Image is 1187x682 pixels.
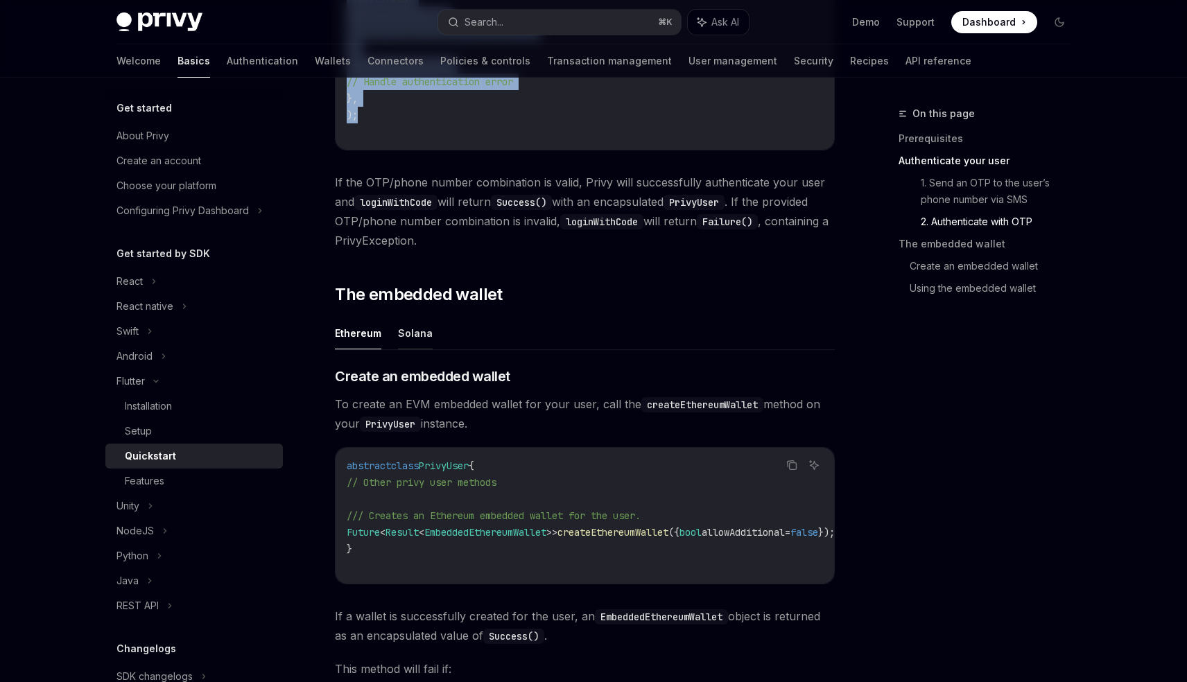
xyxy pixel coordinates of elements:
div: Installation [125,398,172,414]
h5: Get started by SDK [116,245,210,262]
a: The embedded wallet [899,233,1082,255]
div: Search... [465,14,503,30]
a: Setup [105,419,283,444]
div: Unity [116,498,139,514]
span: < [419,526,424,539]
span: Result [385,526,419,539]
a: Quickstart [105,444,283,469]
span: Dashboard [962,15,1016,29]
a: Choose your platform [105,173,283,198]
span: If a wallet is successfully created for the user, an object is returned as an encapsulated value ... [335,606,835,645]
span: allowAdditional [702,526,785,539]
code: PrivyUser [360,417,421,432]
a: About Privy [105,123,283,148]
div: REST API [116,597,159,614]
span: // Handle authentication error [347,76,513,88]
code: Success() [483,629,544,644]
code: loginWithCode [354,195,437,210]
h5: Get started [116,100,172,116]
div: React native [116,298,173,315]
a: Wallets [315,44,351,78]
span: createEthereumWallet [557,526,668,539]
code: EmbeddedEthereumWallet [595,609,728,624]
button: Solana [398,317,433,349]
a: Connectors [367,44,424,78]
span: The embedded wallet [335,283,503,306]
span: PrivyUser [419,460,469,472]
button: Toggle dark mode [1048,11,1071,33]
div: About Privy [116,128,169,144]
a: Demo [852,15,880,29]
div: Quickstart [125,448,176,464]
div: Configuring Privy Dashboard [116,202,249,219]
a: Prerequisites [899,128,1082,150]
div: Setup [125,423,152,439]
code: loginWithCode [560,214,643,229]
span: class [391,460,419,472]
code: Success() [491,195,552,210]
span: }); [818,526,835,539]
span: >> [546,526,557,539]
a: 2. Authenticate with OTP [921,211,1082,233]
button: Ask AI [688,10,749,35]
span: { [469,460,474,472]
a: Create an account [105,148,283,173]
span: // Other privy user methods [347,476,496,489]
span: Create an embedded wallet [335,367,510,386]
span: ({ [668,526,679,539]
a: Support [896,15,935,29]
span: /// Creates an Ethereum embedded wallet for the user. [347,509,641,522]
span: This method will fail if: [335,659,835,679]
a: Transaction management [547,44,672,78]
a: Dashboard [951,11,1037,33]
span: Future [347,526,380,539]
a: 1. Send an OTP to the user’s phone number via SMS [921,172,1082,211]
code: Failure() [697,214,758,229]
a: Welcome [116,44,161,78]
code: createEthereumWallet [641,397,763,412]
span: EmbeddedEthereumWallet [424,526,546,539]
a: Using the embedded wallet [910,277,1082,299]
span: To create an EVM embedded wallet for your user, call the method on your instance. [335,394,835,433]
button: Ethereum [335,317,381,349]
div: Create an account [116,152,201,169]
span: < [380,526,385,539]
span: ⌘ K [658,17,673,28]
a: Security [794,44,833,78]
button: Search...⌘K [438,10,681,35]
div: Flutter [116,373,145,390]
img: dark logo [116,12,202,32]
div: Java [116,572,139,589]
code: PrivyUser [664,195,725,210]
span: false [790,526,818,539]
div: Python [116,548,148,564]
a: Create an embedded wallet [910,255,1082,277]
a: Authenticate your user [899,150,1082,172]
a: Authentication [227,44,298,78]
a: Basics [177,44,210,78]
span: On this page [912,105,975,122]
a: Recipes [850,44,889,78]
span: = [785,526,790,539]
span: }, [347,92,358,105]
span: Ask AI [711,15,739,29]
a: Features [105,469,283,493]
div: Features [125,473,164,489]
div: Android [116,348,153,365]
span: ); [347,109,358,121]
a: Policies & controls [440,44,530,78]
a: Installation [105,394,283,419]
div: NodeJS [116,523,154,539]
a: User management [688,44,777,78]
h5: Changelogs [116,640,176,657]
span: If the OTP/phone number combination is valid, Privy will successfully authenticate your user and ... [335,173,835,250]
div: Swift [116,323,139,340]
a: API reference [906,44,971,78]
span: bool [679,526,702,539]
div: Choose your platform [116,177,216,194]
div: React [116,273,143,290]
button: Ask AI [805,456,823,474]
span: } [347,543,352,555]
button: Copy the contents from the code block [783,456,801,474]
span: abstract [347,460,391,472]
